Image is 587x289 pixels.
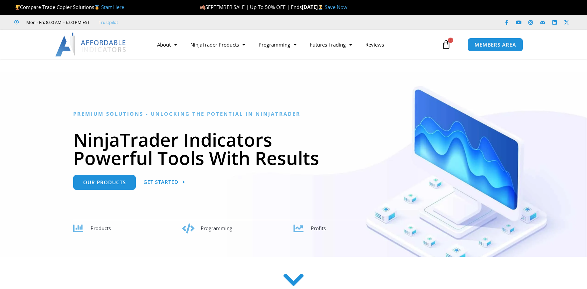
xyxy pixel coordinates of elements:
[14,4,124,10] span: Compare Trade Copier Solutions
[303,37,359,52] a: Futures Trading
[318,5,323,10] img: ⌛
[311,225,326,231] span: Profits
[200,4,302,10] span: SEPTEMBER SALE | Up To 50% OFF | Ends
[201,225,232,231] span: Programming
[252,37,303,52] a: Programming
[143,175,185,190] a: Get Started
[73,175,136,190] a: Our Products
[73,130,514,167] h1: NinjaTrader Indicators Powerful Tools With Results
[143,180,178,185] span: Get Started
[359,37,391,52] a: Reviews
[432,35,461,54] a: 0
[55,33,127,57] img: LogoAI | Affordable Indicators – NinjaTrader
[95,5,99,10] img: 🥇
[302,4,325,10] strong: [DATE]
[184,37,252,52] a: NinjaTrader Products
[150,37,440,52] nav: Menu
[15,5,20,10] img: 🏆
[448,38,453,43] span: 0
[475,42,516,47] span: MEMBERS AREA
[468,38,523,52] a: MEMBERS AREA
[99,18,118,26] a: Trustpilot
[150,37,184,52] a: About
[101,4,124,10] a: Start Here
[83,180,126,185] span: Our Products
[200,5,205,10] img: 🍂
[25,18,90,26] span: Mon - Fri: 8:00 AM – 6:00 PM EST
[325,4,347,10] a: Save Now
[73,111,514,117] h6: Premium Solutions - Unlocking the Potential in NinjaTrader
[91,225,111,231] span: Products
